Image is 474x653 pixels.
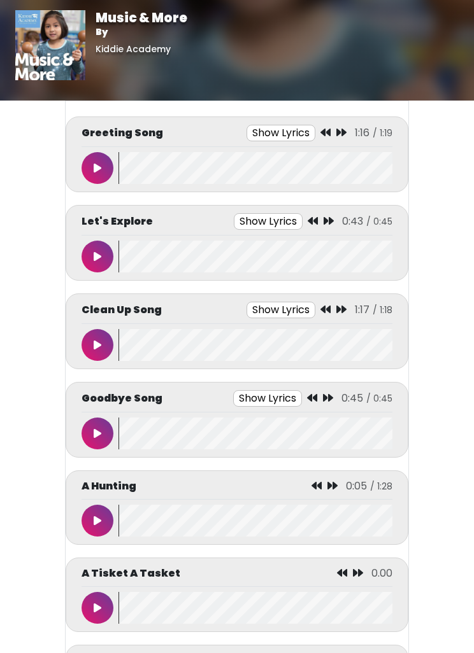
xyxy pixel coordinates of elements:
[82,566,180,581] p: A Tisket A Tasket
[366,215,392,228] span: / 0:45
[15,10,85,80] img: 01vrkzCYTteBT1eqlInO
[366,392,392,405] span: / 0:45
[341,391,363,405] span: 0:45
[82,214,153,229] p: Let's Explore
[96,25,187,39] p: By
[371,566,392,580] span: 0.00
[346,479,367,493] span: 0:05
[373,304,392,316] span: / 1:18
[373,127,392,139] span: / 1:19
[247,125,315,141] button: Show Lyrics
[82,125,163,141] p: Greeting Song
[96,10,187,25] h1: Music & More
[247,302,315,318] button: Show Lyrics
[234,213,303,230] button: Show Lyrics
[96,44,187,55] h6: Kiddie Academy
[342,214,363,228] span: 0:43
[355,302,370,317] span: 1:17
[82,302,162,318] p: Clean Up Song
[233,390,302,407] button: Show Lyrics
[355,125,370,140] span: 1:16
[82,479,136,494] p: A Hunting
[82,391,162,406] p: Goodbye Song
[370,480,392,493] span: / 1:28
